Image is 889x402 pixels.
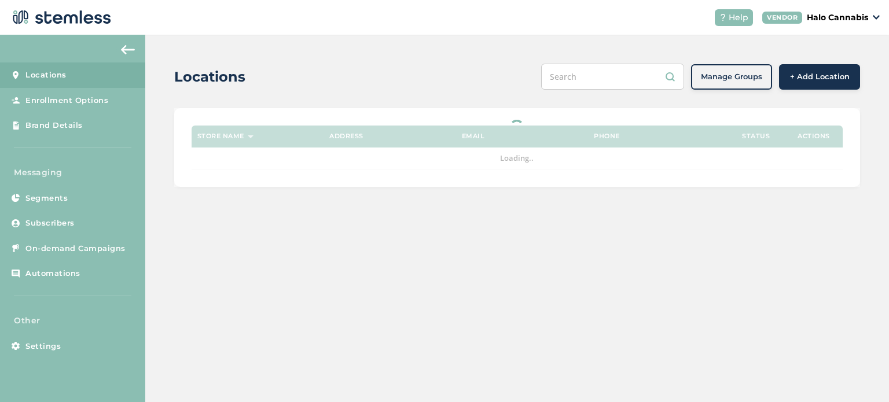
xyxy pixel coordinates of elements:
button: Manage Groups [691,64,772,90]
h2: Locations [174,67,245,87]
span: Segments [25,193,68,204]
img: icon_down-arrow-small-66adaf34.svg [873,15,880,20]
span: Settings [25,341,61,352]
img: icon-arrow-back-accent-c549486e.svg [121,45,135,54]
span: On-demand Campaigns [25,243,126,255]
span: Manage Groups [701,71,762,83]
span: Help [729,12,748,24]
span: Enrollment Options [25,95,108,106]
span: + Add Location [790,71,850,83]
button: + Add Location [779,64,860,90]
p: Halo Cannabis [807,12,868,24]
span: Locations [25,69,67,81]
span: Subscribers [25,217,75,229]
span: Brand Details [25,120,83,131]
img: logo-dark-0685b13c.svg [9,6,111,29]
span: Automations [25,268,80,279]
div: VENDOR [762,12,802,24]
img: icon-help-white-03924b79.svg [719,14,726,21]
input: Search [541,64,684,90]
